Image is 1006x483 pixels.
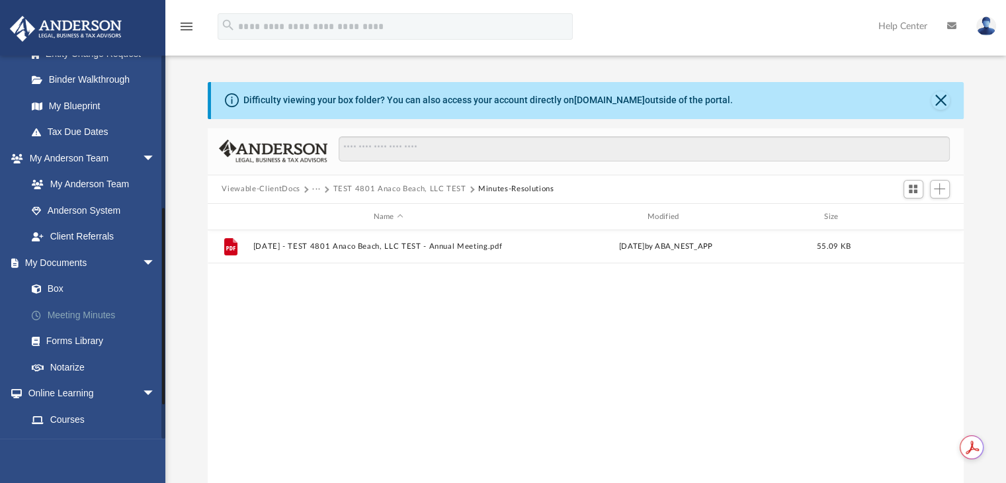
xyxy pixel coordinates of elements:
a: Notarize [19,354,175,380]
button: Switch to Grid View [903,180,923,198]
img: Anderson Advisors Platinum Portal [6,16,126,42]
button: Close [931,91,950,110]
a: Tax Due Dates [19,119,175,146]
i: menu [179,19,194,34]
button: ··· [312,183,321,195]
a: Binder Walkthrough [19,67,175,93]
div: id [866,211,958,223]
a: Box [19,276,169,302]
span: arrow_drop_down [142,380,169,408]
a: My Anderson Teamarrow_drop_down [9,145,169,171]
a: Client Referrals [19,224,169,250]
button: Add [930,180,950,198]
a: Forms Library [19,328,169,355]
div: [DATE] by ABA_NEST_APP [530,241,801,253]
button: Viewable-ClientDocs [222,183,300,195]
a: My Blueprint [19,93,169,119]
a: My Anderson Team [19,171,162,198]
button: TEST 4801 Anaco Beach, LLC TEST [333,183,466,195]
a: Anderson System [19,197,169,224]
a: Courses [19,406,169,433]
a: Meeting Minutes [19,302,175,328]
div: Size [807,211,860,223]
a: Video Training [19,433,162,459]
a: Online Learningarrow_drop_down [9,380,169,407]
div: Modified [530,211,802,223]
span: 55.09 KB [816,243,850,251]
div: id [213,211,246,223]
a: My Documentsarrow_drop_down [9,249,175,276]
a: [DOMAIN_NAME] [574,95,645,105]
span: arrow_drop_down [142,249,169,277]
div: Name [252,211,524,223]
input: Search files and folders [339,136,949,161]
div: Difficulty viewing your box folder? You can also access your account directly on outside of the p... [243,93,733,107]
span: arrow_drop_down [142,145,169,172]
button: Minutes-Resolutions [478,183,554,195]
img: User Pic [976,17,996,36]
a: menu [179,25,194,34]
i: search [221,18,235,32]
button: [DATE] - TEST 4801 Anaco Beach, LLC TEST - Annual Meeting.pdf [253,243,524,251]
